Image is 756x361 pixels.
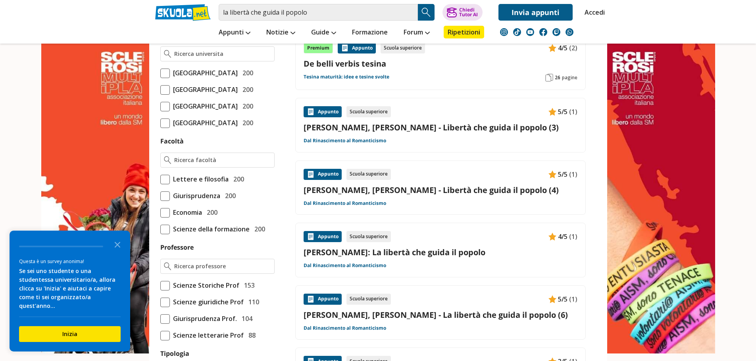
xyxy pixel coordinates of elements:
span: 26 [555,74,560,81]
span: 200 [239,84,253,95]
img: Pagine [545,74,553,82]
a: Dal Rinascimento al Romanticismo [304,325,386,331]
span: Scienze Storiche Prof [170,280,239,290]
label: Tipologia [160,349,189,358]
img: Appunti contenuto [548,170,556,178]
img: Appunti contenuto [307,295,315,303]
input: Cerca appunti, riassunti o versioni [219,4,418,21]
span: [GEOGRAPHIC_DATA] [170,84,238,95]
img: instagram [500,28,508,36]
button: Search Button [418,4,435,21]
span: (2) [569,43,577,53]
a: Formazione [350,26,390,40]
img: Appunti contenuto [307,108,315,116]
img: Appunti contenuto [548,108,556,116]
a: Dal Rinascimento al Romanticismo [304,262,386,269]
a: [PERSON_NAME], [PERSON_NAME] - Libertà che guida il popolo (4) [304,185,577,195]
img: facebook [539,28,547,36]
span: 5/5 [558,169,567,180]
span: 5/5 [558,294,567,304]
span: Giurisprudenza Prof. [170,313,237,324]
div: Premium [304,42,333,53]
span: [GEOGRAPHIC_DATA] [170,118,238,128]
div: Scuola superiore [346,169,391,180]
img: twitch [552,28,560,36]
a: Dal Rinascimento al Romanticismo [304,138,386,144]
span: [GEOGRAPHIC_DATA] [170,68,238,78]
a: Guide [309,26,338,40]
img: Appunti contenuto [307,170,315,178]
input: Ricerca universita [174,50,271,58]
a: Tesina maturità: idee e tesine svolte [304,74,389,80]
span: 4/5 [558,231,567,242]
button: Inizia [19,326,121,342]
span: 200 [222,191,236,201]
div: Questa è un survey anonima! [19,258,121,265]
span: (1) [569,107,577,117]
img: Ricerca professore [164,262,171,270]
img: WhatsApp [566,28,573,36]
span: 88 [245,330,256,340]
span: Scienze della formazione [170,224,250,234]
span: 104 [239,313,252,324]
a: Forum [402,26,432,40]
img: Appunti contenuto [341,44,349,52]
span: pagine [562,74,577,81]
a: [PERSON_NAME], [PERSON_NAME] - Libertà che guida il popolo (3) [304,122,577,133]
span: 200 [251,224,265,234]
label: Facoltà [160,137,184,145]
span: 200 [230,174,244,184]
div: Survey [10,231,130,351]
img: Ricerca facoltà [164,156,171,164]
div: Appunto [338,42,376,53]
span: 110 [245,297,259,307]
span: [GEOGRAPHIC_DATA] [170,101,238,111]
span: 4/5 [558,43,567,53]
span: 200 [204,207,217,218]
a: De belli verbis tesina [304,58,577,69]
div: Appunto [304,169,342,180]
div: Scuola superiore [346,106,391,117]
div: Scuola superiore [346,294,391,305]
span: 153 [241,280,255,290]
span: (1) [569,294,577,304]
img: Appunti contenuto [548,295,556,303]
img: tiktok [513,28,521,36]
span: 200 [239,68,253,78]
a: [PERSON_NAME], [PERSON_NAME] - La libertà che guida il popolo (6) [304,309,577,320]
span: 200 [239,101,253,111]
a: Ripetizioni [444,26,484,38]
div: Scuola superiore [346,231,391,242]
a: Dal Rinascimento al Romanticismo [304,200,386,206]
a: [PERSON_NAME]: La libertà che guida il popolo [304,247,577,258]
a: Appunti [217,26,252,40]
div: Chiedi Tutor AI [459,8,478,17]
button: Close the survey [110,236,125,252]
span: 200 [239,118,253,128]
span: Scienze letterarie Prof [170,330,244,340]
div: Scuola superiore [381,42,425,53]
img: Appunti contenuto [307,233,315,241]
a: Invia appunti [498,4,573,21]
img: Ricerca universita [164,50,171,58]
div: Se sei uno studente o una studentessa universitario/a, allora clicca su 'Inizia' e aiutaci a capi... [19,267,121,310]
img: Cerca appunti, riassunti o versioni [420,6,432,18]
span: Scienze giuridiche Prof [170,297,244,307]
img: Appunti contenuto [548,44,556,52]
span: Economia [170,207,202,218]
span: 5/5 [558,107,567,117]
div: Appunto [304,294,342,305]
input: Ricerca facoltà [174,156,271,164]
a: Accedi [585,4,601,21]
div: Appunto [304,106,342,117]
input: Ricerca professore [174,262,271,270]
img: Appunti contenuto [548,233,556,241]
span: Lettere e filosofia [170,174,229,184]
img: youtube [526,28,534,36]
span: (1) [569,231,577,242]
label: Professore [160,243,194,252]
button: ChiediTutor AI [442,4,483,21]
span: Giurisprudenza [170,191,220,201]
span: (1) [569,169,577,180]
div: Appunto [304,231,342,242]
